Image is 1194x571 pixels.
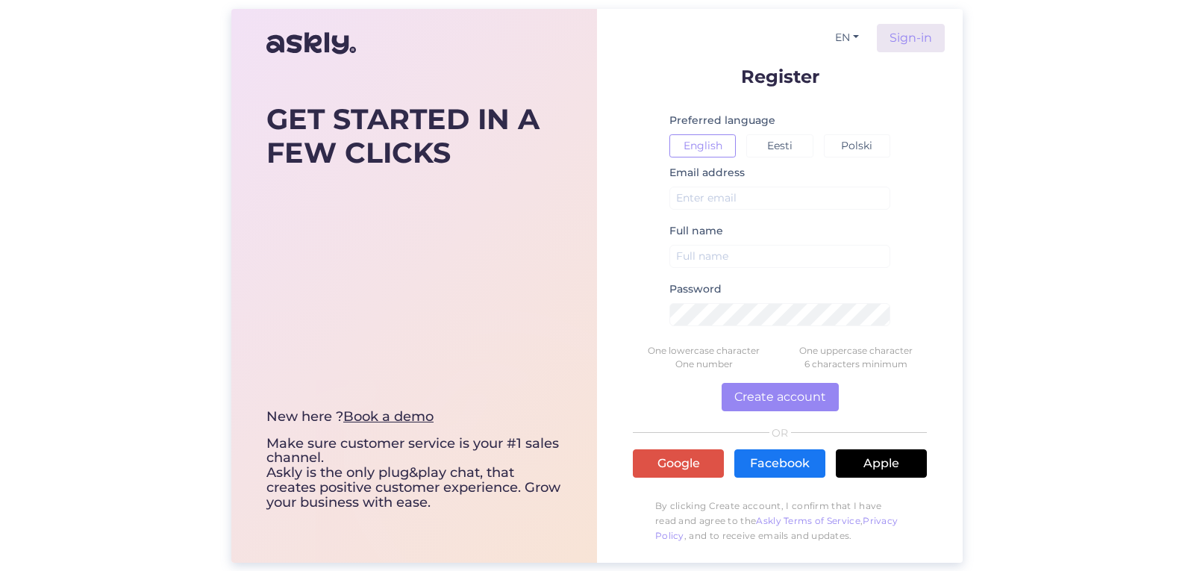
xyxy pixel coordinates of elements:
label: Full name [669,223,723,239]
button: English [669,134,736,157]
a: Privacy Policy [655,515,898,541]
button: Eesti [746,134,813,157]
img: Askly [266,25,356,61]
span: OR [769,428,791,438]
a: Facebook [734,449,825,478]
button: EN [829,27,865,49]
div: New here ? [266,410,562,425]
div: One number [628,358,780,371]
p: By clicking Create account, I confirm that I have read and agree to the , , and to receive emails... [633,491,927,551]
label: Email address [669,165,745,181]
div: One uppercase character [780,344,932,358]
a: Google [633,449,724,478]
label: Preferred language [669,113,775,128]
input: Full name [669,245,890,268]
a: Askly Terms of Service [756,515,860,526]
div: Make sure customer service is your #1 sales channel. Askly is the only plug&play chat, that creat... [266,410,562,511]
a: Book a demo [343,408,434,425]
button: Polski [824,134,890,157]
a: Sign-in [877,24,945,52]
a: Apple [836,449,927,478]
button: Create account [722,383,839,411]
div: One lowercase character [628,344,780,358]
div: 6 characters minimum [780,358,932,371]
div: GET STARTED IN A FEW CLICKS [266,102,562,170]
p: Register [633,67,927,86]
label: Password [669,281,722,297]
input: Enter email [669,187,890,210]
